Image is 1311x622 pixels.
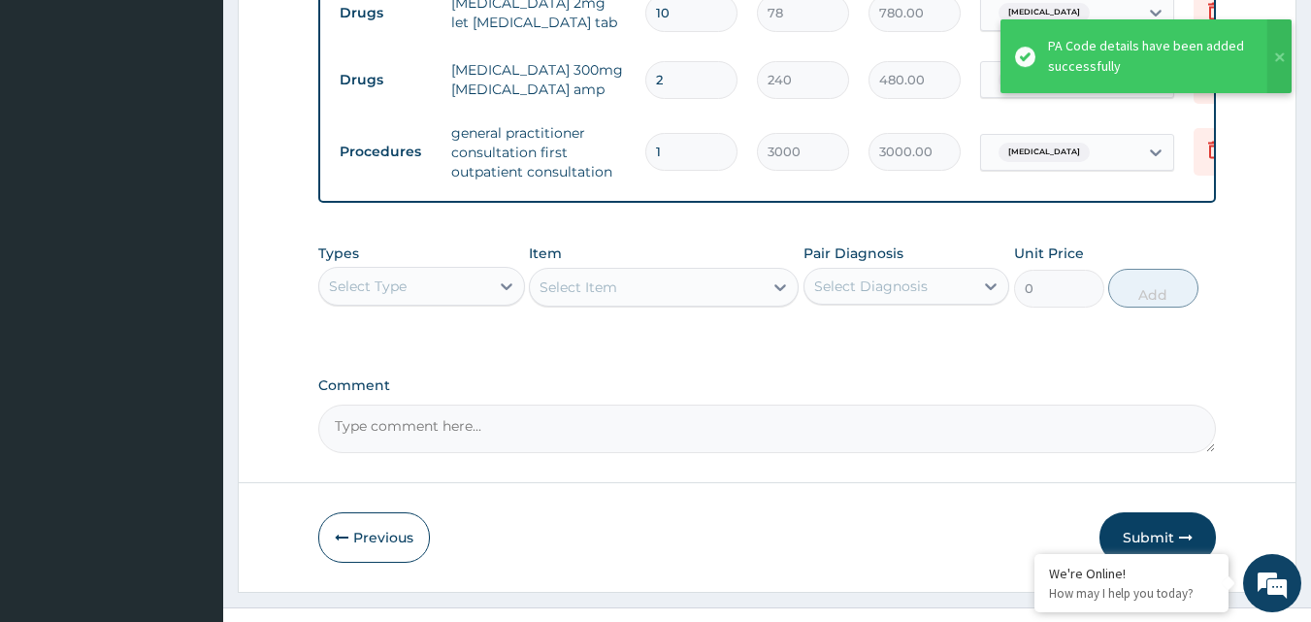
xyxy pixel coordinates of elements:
[1108,269,1198,308] button: Add
[803,244,903,263] label: Pair Diagnosis
[101,109,326,134] div: Chat with us now
[1099,512,1216,563] button: Submit
[318,377,1217,394] label: Comment
[1014,244,1084,263] label: Unit Price
[113,187,268,383] span: We're online!
[318,512,430,563] button: Previous
[10,415,370,483] textarea: Type your message and hit 'Enter'
[814,277,928,296] div: Select Diagnosis
[318,246,359,262] label: Types
[1049,565,1214,582] div: We're Online!
[999,3,1090,22] span: [MEDICAL_DATA]
[999,70,1090,89] span: [MEDICAL_DATA]
[329,277,407,296] div: Select Type
[330,62,442,98] td: Drugs
[529,244,562,263] label: Item
[1048,36,1248,77] div: PA Code details have been added successfully
[318,10,365,56] div: Minimize live chat window
[36,97,79,146] img: d_794563401_company_1708531726252_794563401
[442,114,636,191] td: general practitioner consultation first outpatient consultation
[999,143,1090,162] span: [MEDICAL_DATA]
[442,50,636,109] td: [MEDICAL_DATA] 300mg [MEDICAL_DATA] amp
[330,134,442,170] td: Procedures
[1049,585,1214,602] p: How may I help you today?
